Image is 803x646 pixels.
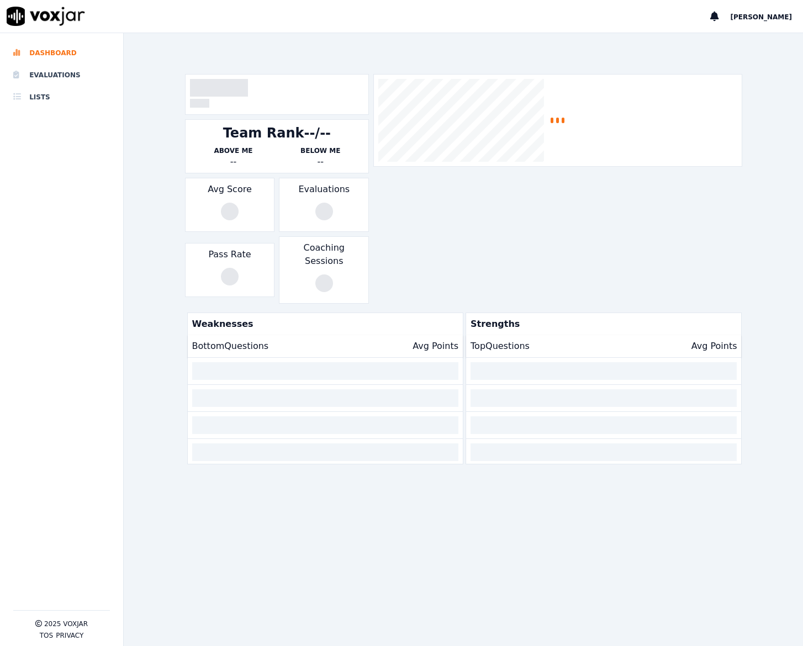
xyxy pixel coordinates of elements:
[471,340,530,353] p: Top Questions
[56,631,83,640] button: Privacy
[185,178,275,232] div: Avg Score
[44,619,88,628] p: 2025 Voxjar
[277,146,364,155] p: Below Me
[730,10,803,23] button: [PERSON_NAME]
[730,13,792,21] span: [PERSON_NAME]
[192,340,269,353] p: Bottom Questions
[277,155,364,168] div: --
[7,7,85,26] img: voxjar logo
[413,340,458,353] p: Avg Points
[691,340,737,353] p: Avg Points
[279,236,369,304] div: Coaching Sessions
[190,155,277,168] div: --
[466,313,737,335] p: Strengths
[190,146,277,155] p: Above Me
[13,86,110,108] a: Lists
[40,631,53,640] button: TOS
[279,178,369,232] div: Evaluations
[185,243,275,297] div: Pass Rate
[13,64,110,86] a: Evaluations
[188,313,458,335] p: Weaknesses
[223,124,331,142] div: Team Rank --/--
[13,42,110,64] a: Dashboard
